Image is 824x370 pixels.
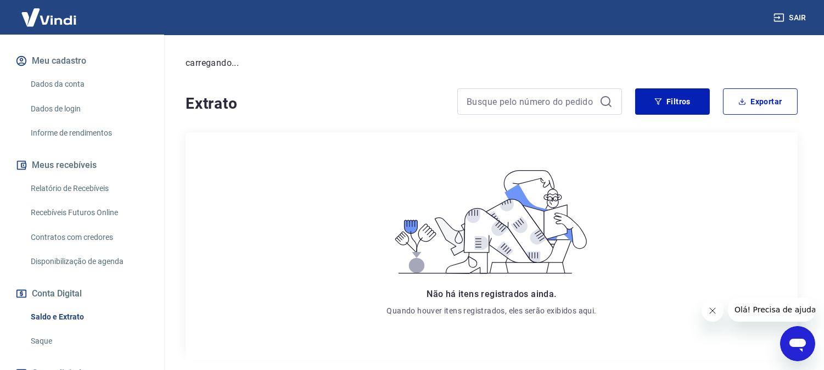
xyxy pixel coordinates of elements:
a: Recebíveis Futuros Online [26,201,151,224]
a: Dados da conta [26,73,151,96]
button: Meu cadastro [13,49,151,73]
a: Saldo e Extrato [26,306,151,328]
a: Relatório de Recebíveis [26,177,151,200]
button: Meus recebíveis [13,153,151,177]
img: Vindi [13,1,85,34]
p: Quando houver itens registrados, eles serão exibidos aqui. [386,305,596,316]
button: Exportar [723,88,798,115]
button: Filtros [635,88,710,115]
input: Busque pelo número do pedido [467,93,595,110]
a: Informe de rendimentos [26,122,151,144]
span: Olá! Precisa de ajuda? [7,8,92,16]
iframe: Fechar mensagem [702,300,724,322]
iframe: Mensagem da empresa [728,298,815,322]
button: Conta Digital [13,282,151,306]
a: Saque [26,330,151,352]
iframe: Botão para abrir a janela de mensagens [780,326,815,361]
span: Não há itens registrados ainda. [427,289,556,299]
a: Disponibilização de agenda [26,250,151,273]
p: carregando... [186,57,798,70]
a: Contratos com credores [26,226,151,249]
h4: Extrato [186,93,444,115]
a: Dados de login [26,98,151,120]
button: Sair [771,8,811,28]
